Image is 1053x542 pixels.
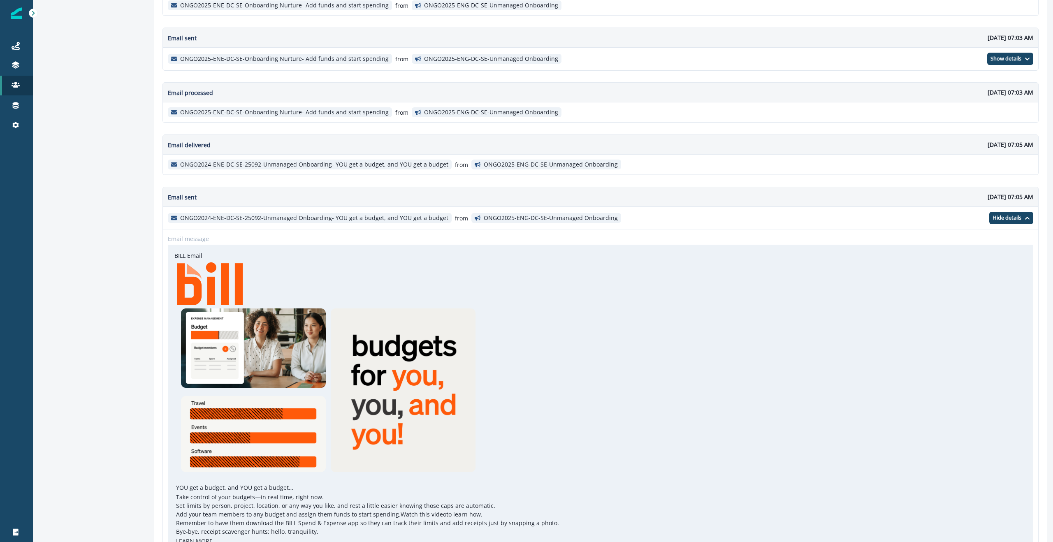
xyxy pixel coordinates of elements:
[987,53,1033,65] button: Show details
[401,510,446,518] a: Watch this video
[989,212,1033,224] button: Hide details
[988,33,1033,42] p: [DATE] 07:03 AM
[176,483,293,492] h1: YOU get a budget, and YOU get a budget…
[180,56,389,63] p: ONGO2025-ENE-DC-SE-Onboarding Nurture- Add funds and start spending
[168,193,197,202] p: Email sent
[176,501,559,510] p: Set limits by person, project, location, or any way you like, and rest a little easier knowing th...
[484,161,618,168] p: ONGO2025-ENG-DC-SE-Unmanaged Onboarding
[176,493,559,501] p: Take control of your budgets—in real time, right now.
[395,108,408,117] p: from
[988,140,1033,149] p: [DATE] 07:05 AM
[424,56,558,63] p: ONGO2025-ENG-DC-SE-Unmanaged Onboarding
[395,1,408,10] p: from
[176,510,559,519] p: Add your team members to any budget and assign them funds to start spending. to learn how.
[424,2,558,9] p: ONGO2025-ENG-DC-SE-Unmanaged Onboarding
[990,56,1021,62] p: Show details
[180,161,448,168] p: ONGO2024-ENE-DC-SE-25092-Unmanaged Onboarding- YOU get a budget, and YOU get a budget
[988,192,1033,201] p: [DATE] 07:05 AM
[177,262,243,305] img: bill-logo-default-header-novus-221006.png
[168,234,209,243] p: Email message
[395,55,408,63] p: from
[484,215,618,222] p: ONGO2025-ENG-DC-SE-Unmanaged Onboarding
[455,214,468,222] p: from
[180,2,389,9] p: ONGO2025-ENE-DC-SE-Onboarding Nurture- Add funds and start spending
[455,160,468,169] p: from
[176,519,559,527] p: Remember to have them download the BILL Spend & Expense app so they can track their limits and ad...
[424,109,558,116] p: ONGO2025-ENG-DC-SE-Unmanaged Onboarding
[180,215,448,222] p: ONGO2024-ENE-DC-SE-25092-Unmanaged Onboarding- YOU get a budget, and YOU get a budget
[993,215,1021,221] p: Hide details
[168,141,211,149] p: Email delivered
[988,88,1033,97] p: [DATE] 07:03 AM
[11,7,22,19] img: Inflection
[180,109,389,116] p: ONGO2025-ENE-DC-SE-Onboarding Nurture- Add funds and start spending
[168,88,213,97] p: Email processed
[176,527,559,536] p: Bye-bye, receipt scavenger hunts; hello, tranquility.
[168,34,197,42] p: Email sent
